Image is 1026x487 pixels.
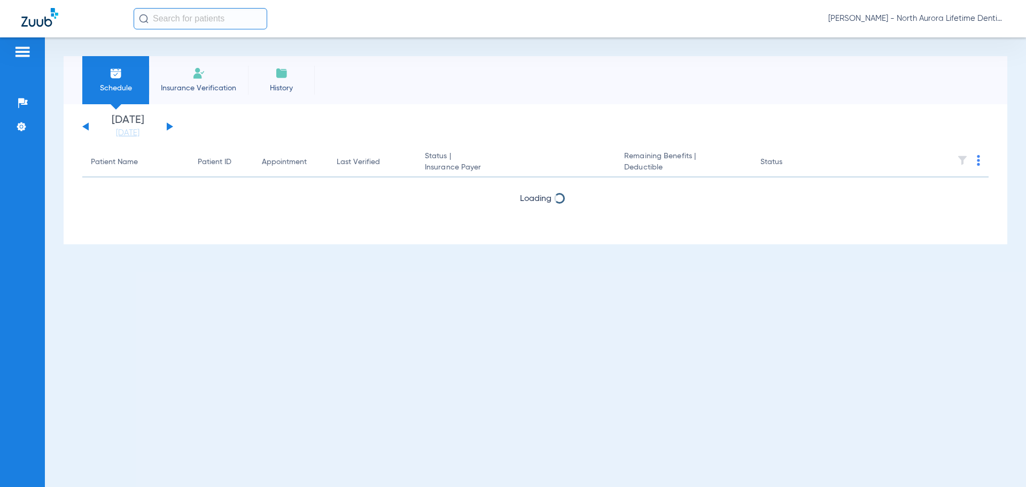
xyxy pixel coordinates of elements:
[110,67,122,80] img: Schedule
[134,8,267,29] input: Search for patients
[828,13,1005,24] span: [PERSON_NAME] - North Aurora Lifetime Dentistry
[192,67,205,80] img: Manual Insurance Verification
[520,195,551,203] span: Loading
[90,83,141,94] span: Schedule
[957,155,968,166] img: filter.svg
[198,157,231,168] div: Patient ID
[337,157,380,168] div: Last Verified
[977,155,980,166] img: group-dot-blue.svg
[91,157,181,168] div: Patient Name
[96,115,160,138] li: [DATE]
[752,148,824,177] th: Status
[14,45,31,58] img: hamburger-icon
[616,148,751,177] th: Remaining Benefits |
[91,157,138,168] div: Patient Name
[416,148,616,177] th: Status |
[262,157,320,168] div: Appointment
[337,157,408,168] div: Last Verified
[21,8,58,27] img: Zuub Logo
[425,162,607,173] span: Insurance Payer
[624,162,743,173] span: Deductible
[157,83,240,94] span: Insurance Verification
[275,67,288,80] img: History
[96,128,160,138] a: [DATE]
[256,83,307,94] span: History
[198,157,245,168] div: Patient ID
[262,157,307,168] div: Appointment
[139,14,149,24] img: Search Icon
